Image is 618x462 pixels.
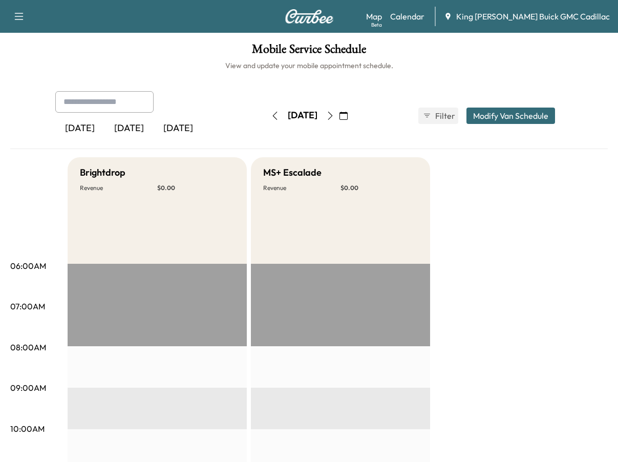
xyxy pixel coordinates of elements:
[10,43,608,60] h1: Mobile Service Schedule
[371,21,382,29] div: Beta
[263,165,322,180] h5: MS+ Escalade
[435,110,454,122] span: Filter
[104,117,154,140] div: [DATE]
[340,184,418,192] p: $ 0.00
[390,10,424,23] a: Calendar
[418,108,458,124] button: Filter
[55,117,104,140] div: [DATE]
[10,60,608,71] h6: View and update your mobile appointment schedule.
[466,108,555,124] button: Modify Van Schedule
[288,109,317,122] div: [DATE]
[285,9,334,24] img: Curbee Logo
[80,165,125,180] h5: Brightdrop
[154,117,203,140] div: [DATE]
[366,10,382,23] a: MapBeta
[10,382,46,394] p: 09:00AM
[157,184,235,192] p: $ 0.00
[10,260,46,272] p: 06:00AM
[456,10,610,23] span: King [PERSON_NAME] Buick GMC Cadillac
[10,341,46,353] p: 08:00AM
[263,184,340,192] p: Revenue
[10,300,45,312] p: 07:00AM
[10,423,45,435] p: 10:00AM
[80,184,157,192] p: Revenue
